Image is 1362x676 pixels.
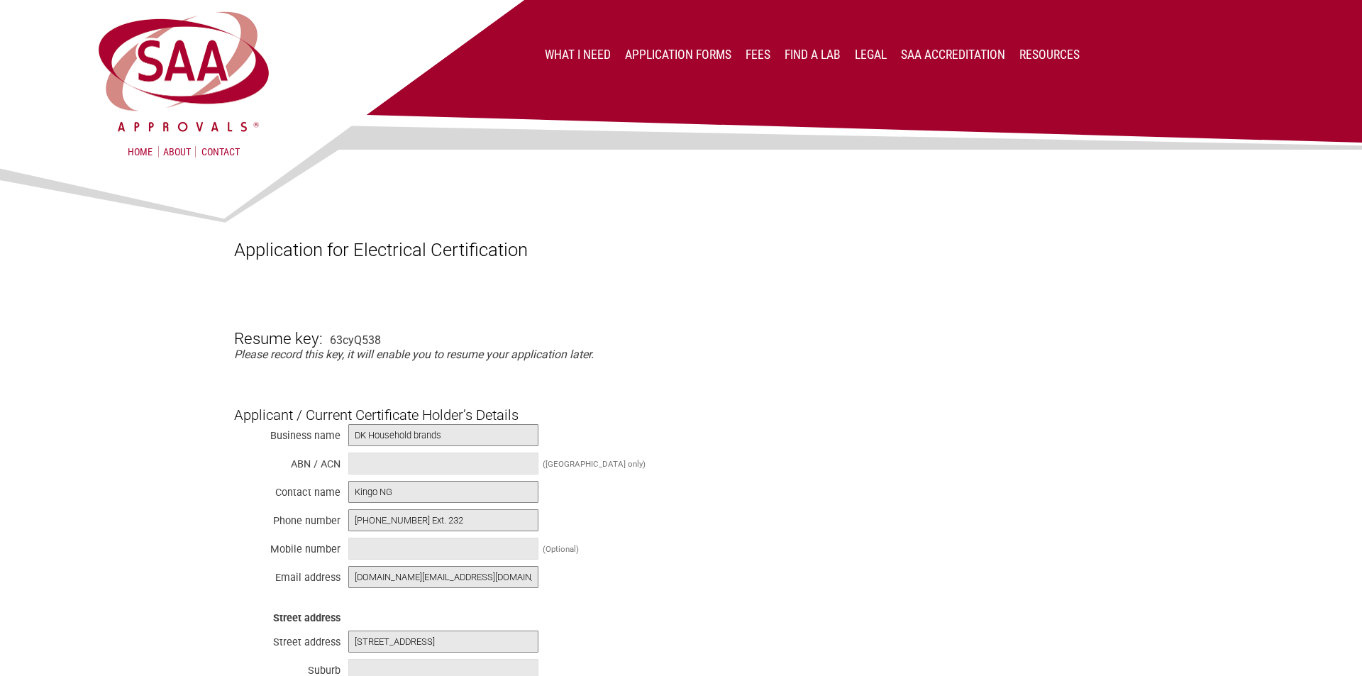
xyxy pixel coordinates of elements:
[785,48,841,62] a: Find a lab
[330,333,381,347] div: 63cyQ538
[95,9,272,135] img: SAA Approvals
[855,48,887,62] a: Legal
[234,568,340,582] div: Email address
[746,48,770,62] a: Fees
[543,459,646,469] div: ([GEOGRAPHIC_DATA] only)
[234,305,323,348] h3: Resume key:
[273,612,340,624] strong: Street address
[543,544,579,554] div: (Optional)
[234,426,340,440] div: Business name
[234,661,340,675] div: Suburb
[545,48,611,62] a: What I Need
[234,385,1128,423] h3: Applicant / Current Certificate Holder’s Details
[234,633,340,647] div: Street address
[128,146,153,157] a: Home
[234,511,340,526] div: Phone number
[901,48,1005,62] a: SAA Accreditation
[234,239,1128,260] h1: Application for Electrical Certification
[234,483,340,497] div: Contact name
[1019,48,1080,62] a: Resources
[234,540,340,554] div: Mobile number
[158,146,196,157] a: About
[234,455,340,469] div: ABN / ACN
[234,348,594,361] em: Please record this key, it will enable you to resume your application later.
[201,146,240,157] a: Contact
[625,48,731,62] a: Application Forms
